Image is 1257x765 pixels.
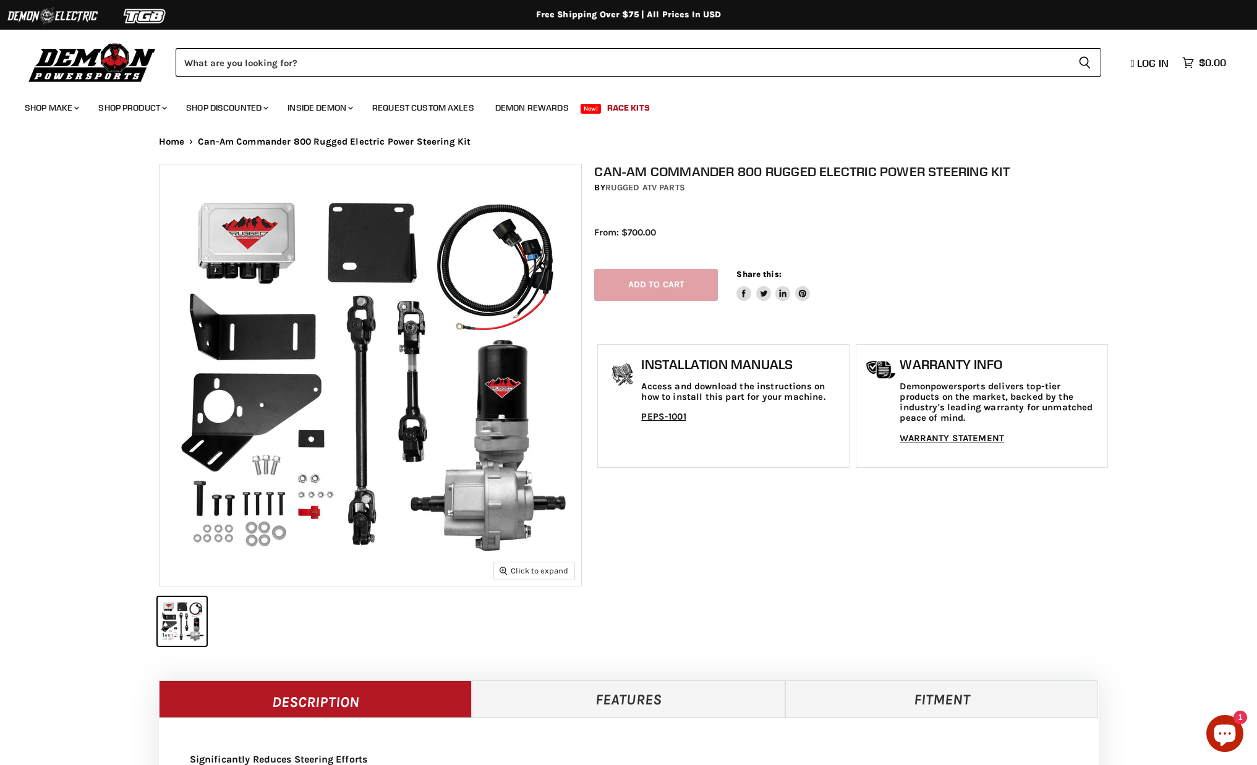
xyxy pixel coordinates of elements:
button: Click to expand [494,562,574,579]
span: Log in [1137,57,1169,69]
span: Share this: [736,269,781,279]
a: Shop Discounted [177,95,276,120]
p: Access and download the instructions on how to install this part for your machine. [641,381,843,403]
span: New! [581,104,602,114]
input: Search [176,48,1068,77]
h1: Installation Manuals [641,357,843,372]
img: Demon Electric Logo 2 [6,4,99,28]
a: Shop Product [89,95,174,120]
img: warranty-icon.png [866,360,897,379]
aside: Share this: [736,269,810,302]
h1: Warranty Info [900,357,1101,372]
a: Demon Rewards [486,95,578,120]
a: Rugged ATV Parts [605,182,685,193]
img: install_manual-icon.png [607,360,638,391]
img: TGB Logo 2 [99,4,192,28]
a: Features [472,680,785,717]
inbox-online-store-chat: Shopify online store chat [1203,715,1247,755]
img: Demon Powersports [25,40,160,84]
a: Inside Demon [278,95,360,120]
a: PEPS-1001 [641,411,686,422]
span: Can-Am Commander 800 Rugged Electric Power Steering Kit [198,137,471,147]
form: Product [176,48,1101,77]
a: WARRANTY STATEMENT [900,433,1004,444]
a: Fitment [785,680,1099,717]
span: Click to expand [500,566,568,575]
div: Free Shipping Over $75 | All Prices In USD [134,9,1123,20]
a: $0.00 [1176,54,1232,72]
a: Race Kits [598,95,659,120]
div: by [594,181,1111,195]
a: Request Custom Axles [363,95,484,120]
a: Home [159,137,185,147]
h1: Can-Am Commander 800 Rugged Electric Power Steering Kit [594,164,1111,179]
span: From: $700.00 [594,227,656,238]
button: Search [1068,48,1101,77]
span: $0.00 [1199,57,1226,69]
a: Log in [1125,57,1176,69]
img: IMAGE [160,164,581,586]
p: Demonpowersports delivers top-tier products on the market, backed by the industry's leading warra... [900,381,1101,424]
nav: Breadcrumbs [134,137,1123,147]
ul: Main menu [15,90,1223,120]
a: Description [159,680,472,717]
button: IMAGE thumbnail [158,597,207,646]
a: Shop Make [15,95,87,120]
